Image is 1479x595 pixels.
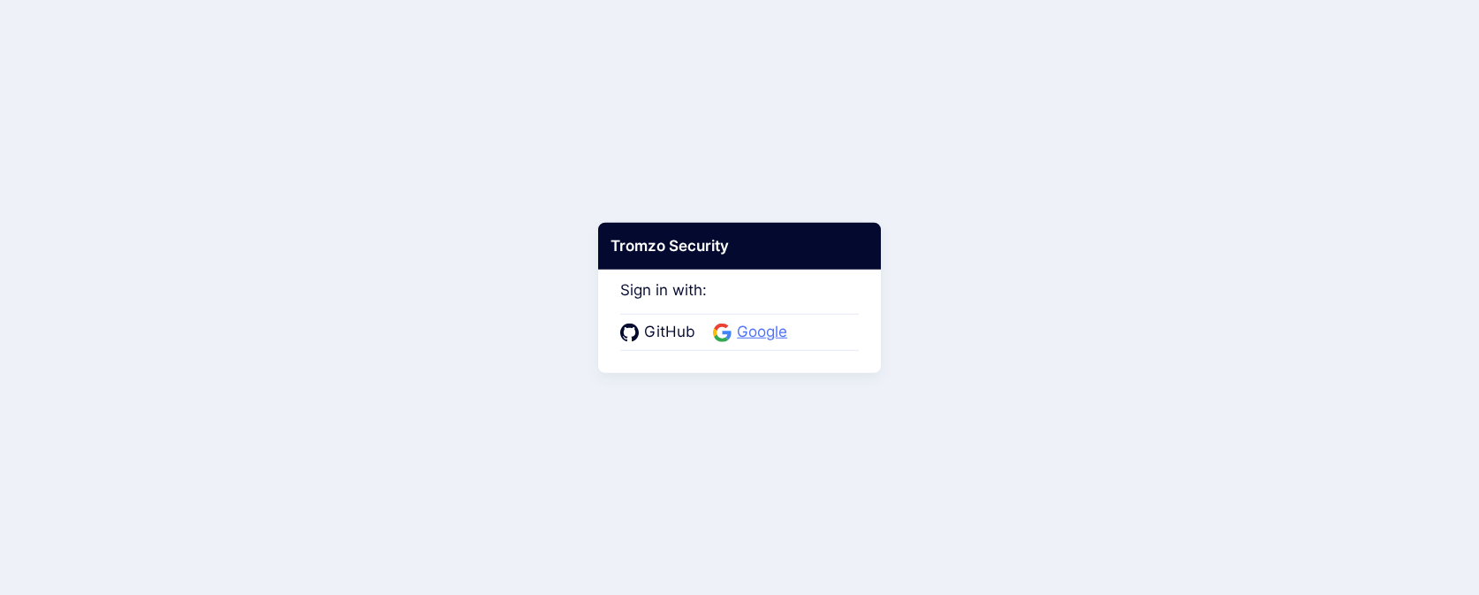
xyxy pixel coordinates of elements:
[620,256,859,350] div: Sign in with:
[598,222,881,270] div: Tromzo Security
[732,321,793,344] span: Google
[639,321,701,344] span: GitHub
[713,321,793,344] a: Google
[620,321,701,344] a: GitHub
